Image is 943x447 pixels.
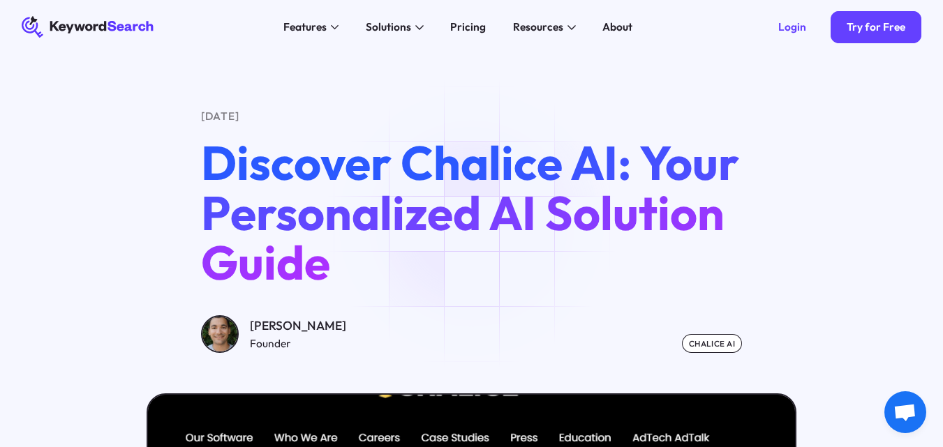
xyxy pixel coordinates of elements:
[443,16,494,38] a: Pricing
[884,391,926,433] div: Open chat
[450,19,486,35] div: Pricing
[602,19,632,35] div: About
[201,108,742,124] div: [DATE]
[595,16,641,38] a: About
[250,335,346,351] div: Founder
[201,132,739,293] span: Discover Chalice AI: Your Personalized AI Solution Guide
[847,20,905,33] div: Try for Free
[762,11,822,44] a: Login
[513,19,563,35] div: Resources
[250,317,346,335] div: [PERSON_NAME]
[682,334,742,353] div: Chalice AI
[283,19,327,35] div: Features
[366,19,411,35] div: Solutions
[831,11,922,44] a: Try for Free
[778,20,806,33] div: Login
